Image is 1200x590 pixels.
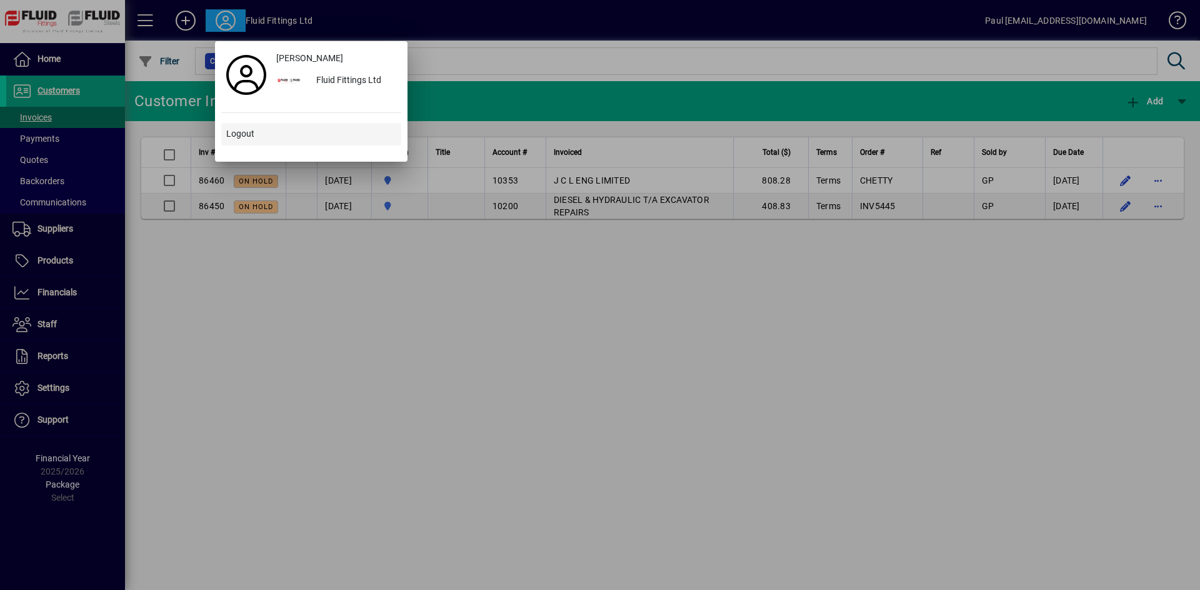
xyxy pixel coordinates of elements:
[221,64,271,86] a: Profile
[226,127,254,140] span: Logout
[276,52,343,65] span: [PERSON_NAME]
[221,123,401,145] button: Logout
[271,47,401,70] a: [PERSON_NAME]
[271,70,401,92] button: Fluid Fittings Ltd
[306,70,401,92] div: Fluid Fittings Ltd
